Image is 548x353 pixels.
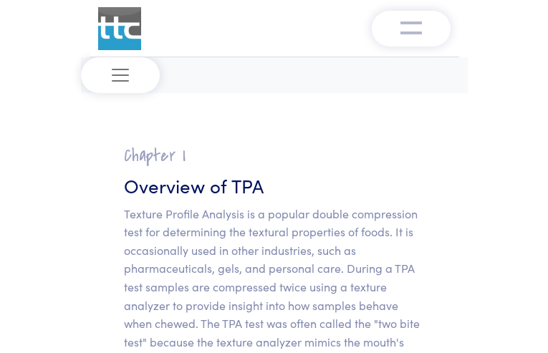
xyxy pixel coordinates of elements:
[372,11,451,47] button: Toggle navigation
[81,57,160,93] button: Toggle navigation
[124,173,425,198] h3: Overview of TPA
[98,7,141,50] img: ttc_logo_1x1_v1.0.png
[124,145,425,167] h2: Chapter I
[400,18,422,35] img: menu-v1.0.png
